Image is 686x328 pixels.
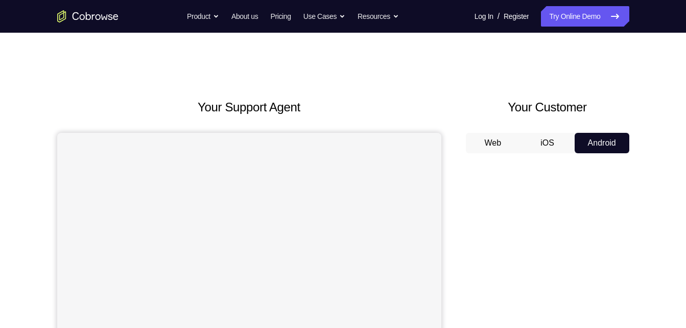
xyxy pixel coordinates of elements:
a: Log In [475,6,493,27]
button: Web [466,133,521,153]
a: Go to the home page [57,10,119,22]
button: Product [187,6,219,27]
a: About us [231,6,258,27]
h2: Your Customer [466,98,629,116]
a: Register [504,6,529,27]
a: Try Online Demo [541,6,629,27]
button: Use Cases [303,6,345,27]
h2: Your Support Agent [57,98,441,116]
button: Android [575,133,629,153]
button: Resources [358,6,399,27]
span: / [498,10,500,22]
a: Pricing [270,6,291,27]
button: iOS [520,133,575,153]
